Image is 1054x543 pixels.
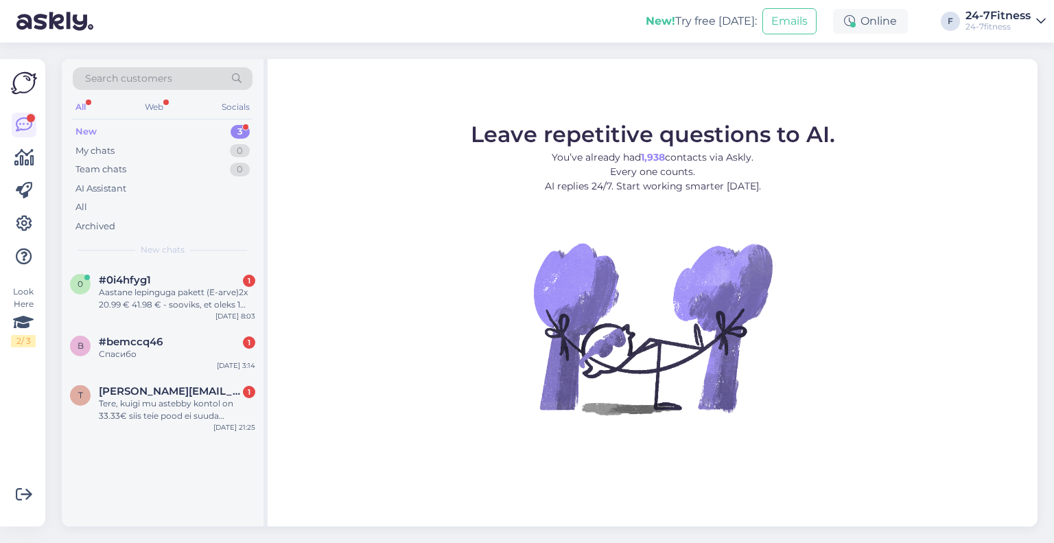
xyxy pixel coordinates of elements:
div: Online [833,9,908,34]
img: Askly Logo [11,70,37,96]
div: 1 [243,275,255,287]
div: Спасибо [99,348,255,360]
div: 0 [230,163,250,176]
div: AI Assistant [75,182,126,196]
div: [DATE] 3:14 [217,360,255,371]
span: #bemccq46 [99,336,163,348]
div: Web [142,98,166,116]
div: 1 [243,336,255,349]
div: All [73,98,89,116]
b: 1,938 [641,151,665,163]
span: Search customers [85,71,172,86]
div: All [75,200,87,214]
div: 24-7fitness [965,21,1031,32]
div: Socials [219,98,253,116]
div: Try free [DATE]: [646,13,757,30]
button: Emails [762,8,817,34]
div: 2 / 3 [11,335,36,347]
span: thomas@nocry.com [99,385,242,397]
div: Aastane lepinguga pakett (E-arve)2x 20.99 € 41.98 € - sooviks, et oleks 1 seal mitte 2 [99,286,255,311]
div: Tere, kuigi mu astebby kontol on 33.33€ siis teie pood ei suuda millegipärast seda tuvastada. Kas... [99,397,255,422]
div: Team chats [75,163,126,176]
span: #0i4hfyg1 [99,274,151,286]
div: [DATE] 21:25 [213,422,255,432]
img: No Chat active [529,205,776,452]
div: Archived [75,220,115,233]
div: 24-7Fitness [965,10,1031,21]
p: You’ve already had contacts via Askly. Every one counts. AI replies 24/7. Start working smarter [... [471,150,835,194]
span: New chats [141,244,185,256]
span: Leave repetitive questions to AI. [471,121,835,148]
div: My chats [75,144,115,158]
span: b [78,340,84,351]
div: F [941,12,960,31]
div: New [75,125,97,139]
a: 24-7Fitness24-7fitness [965,10,1046,32]
div: 3 [231,125,250,139]
div: Look Here [11,286,36,347]
div: 0 [230,144,250,158]
div: 1 [243,386,255,398]
span: 0 [78,279,83,289]
span: t [78,390,83,400]
div: [DATE] 8:03 [215,311,255,321]
b: New! [646,14,675,27]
